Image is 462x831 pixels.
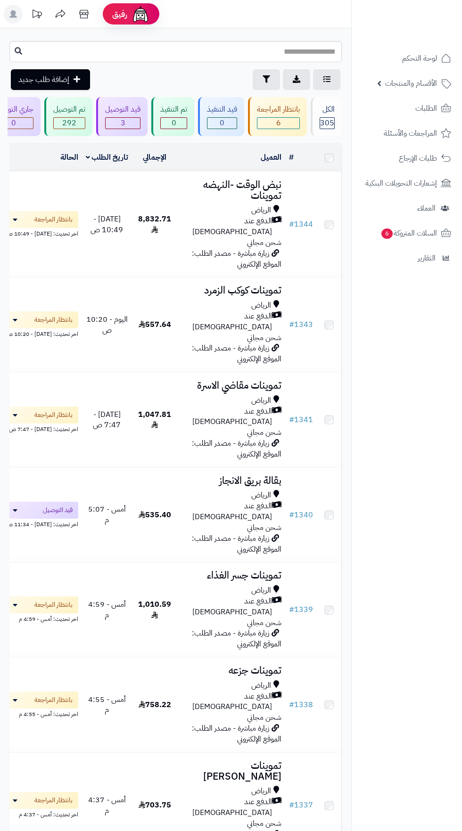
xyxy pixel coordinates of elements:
[261,152,281,163] a: العميل
[251,300,271,311] span: الرياض
[247,818,281,829] span: شحن مجاني
[160,104,187,115] div: تم التنفيذ
[138,213,171,236] span: 8,832.71
[181,380,281,391] h3: تموينات مقاضي الاسرة
[54,118,85,129] span: 292
[357,197,456,220] a: العملاء
[247,427,281,438] span: شحن مجاني
[112,8,127,20] span: رفيق
[88,599,126,621] span: أمس - 4:59 م
[181,475,281,486] h3: بقالة بريق الانجاز
[181,311,272,333] span: الدفع عند [DEMOGRAPHIC_DATA]
[192,248,281,270] span: زيارة مباشرة - مصدر الطلب: الموقع الإلكتروني
[34,695,73,705] span: بانتظار المراجعة
[88,694,126,716] span: أمس - 4:55 م
[357,47,456,70] a: لوحة التحكم
[181,691,272,713] span: الدفع عند [DEMOGRAPHIC_DATA]
[3,424,78,433] div: اخر تحديث: [DATE] - 7:47 ص
[11,69,90,90] a: إضافة طلب جديد
[3,613,78,623] div: اخر تحديث: أمس - 4:59 م
[139,699,171,710] span: 758.22
[380,227,437,240] span: السلات المتروكة
[93,409,121,431] span: [DATE] - 7:47 ص
[42,97,94,136] a: تم التوصيل 292
[196,97,246,136] a: قيد التنفيذ 0
[34,796,73,805] span: بانتظار المراجعة
[181,285,281,296] h3: تموينات كوكب الزمرد
[357,97,456,120] a: الطلبات
[88,794,126,816] span: أمس - 4:37 م
[251,786,271,797] span: الرياض
[289,152,294,163] a: #
[247,237,281,248] span: شحن مجاني
[399,152,437,165] span: طلبات الإرجاع
[91,213,123,236] span: [DATE] - 10:49 ص
[192,723,281,745] span: زيارة مباشرة - مصدر الطلب: الموقع الإلكتروني
[34,315,73,325] span: بانتظار المراجعة
[320,118,334,129] span: 305
[53,104,85,115] div: تم التوصيل
[289,509,294,521] span: #
[192,342,281,365] span: زيارة مباشرة - مصدر الطلب: الموقع الإلكتروني
[289,414,294,425] span: #
[251,680,271,691] span: الرياض
[257,118,299,129] div: 6
[34,410,73,420] span: بانتظار المراجعة
[320,104,335,115] div: الكل
[289,219,313,230] a: #1344
[139,799,171,811] span: 703.75
[143,152,166,163] a: الإجمالي
[131,5,150,24] img: ai-face.png
[357,122,456,145] a: المراجعات والأسئلة
[149,97,196,136] a: تم التنفيذ 0
[415,102,437,115] span: الطلبات
[289,319,294,330] span: #
[43,505,73,515] span: قيد التوصيل
[384,127,437,140] span: المراجعات والأسئلة
[3,809,78,819] div: اخر تحديث: أمس - 4:37 م
[289,219,294,230] span: #
[385,77,437,90] span: الأقسام والمنتجات
[88,504,126,526] span: أمس - 5:07 م
[161,118,187,129] span: 0
[289,414,313,425] a: #1341
[3,519,78,529] div: اخر تحديث: [DATE] - 11:34 ص
[34,215,73,224] span: بانتظار المراجعة
[289,799,294,811] span: #
[181,665,281,676] h3: تموينات جزعه
[247,712,281,723] span: شحن مجاني
[381,228,393,239] span: 6
[192,533,281,555] span: زيارة مباشرة - مصدر الطلب: الموقع الإلكتروني
[18,74,69,85] span: إضافة طلب جديد
[289,799,313,811] a: #1337
[365,177,437,190] span: إشعارات التحويلات البنكية
[418,252,436,265] span: التقارير
[357,147,456,170] a: طلبات الإرجاع
[251,395,271,406] span: الرياض
[181,179,281,201] h3: نبض الوقت -النهضه تموينات
[207,104,237,115] div: قيد التنفيذ
[139,319,171,330] span: 557.64
[246,97,309,136] a: بانتظار المراجعة 6
[289,699,294,710] span: #
[105,104,140,115] div: قيد التوصيل
[34,600,73,610] span: بانتظار المراجعة
[106,118,140,129] span: 3
[309,97,344,136] a: الكل305
[402,52,437,65] span: لوحة التحكم
[247,617,281,628] span: شحن مجاني
[192,438,281,460] span: زيارة مباشرة - مصدر الطلب: الموقع الإلكتروني
[181,760,281,782] h3: تموينات [PERSON_NAME]
[138,409,171,431] span: 1,047.81
[289,604,313,615] a: #1339
[398,26,453,46] img: logo-2.png
[289,604,294,615] span: #
[181,797,272,818] span: الدفع عند [DEMOGRAPHIC_DATA]
[417,202,436,215] span: العملاء
[3,709,78,718] div: اخر تحديث: أمس - 4:55 م
[207,118,237,129] span: 0
[357,247,456,269] a: التقارير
